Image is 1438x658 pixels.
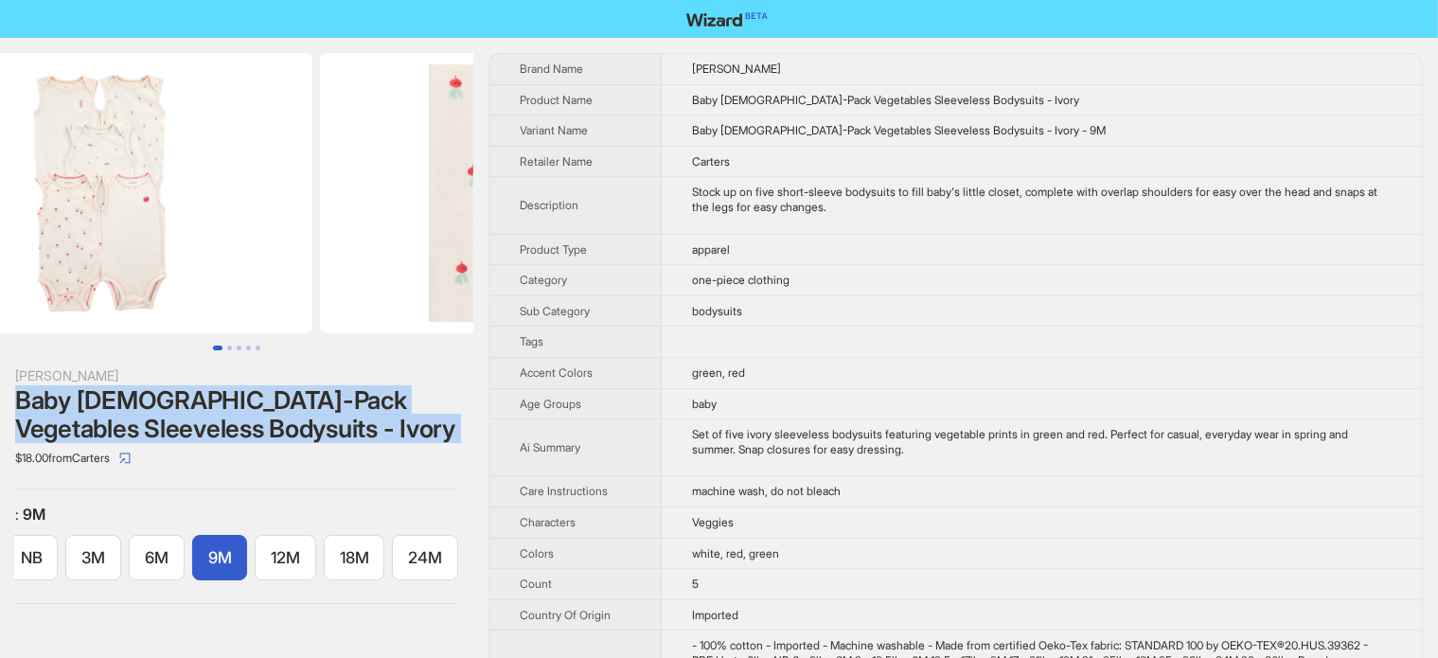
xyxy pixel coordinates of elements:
[213,346,222,350] button: Go to slide 1
[15,365,458,386] div: [PERSON_NAME]
[271,548,300,567] span: 12M
[692,185,1392,214] div: Stock up on five short-sleeve bodysuits to fill baby's little closet, complete with overlap shoul...
[21,548,43,567] span: NB
[520,334,543,348] span: Tags
[520,577,552,591] span: Count
[408,548,442,567] span: 24M
[246,346,251,350] button: Go to slide 4
[192,535,248,580] label: available
[520,608,611,622] span: Country Of Origin
[692,242,730,257] span: apparel
[23,505,45,524] span: 9M
[5,535,59,580] label: available
[520,242,587,257] span: Product Type
[520,546,554,560] span: Colors
[692,93,1079,107] span: Baby [DEMOGRAPHIC_DATA]-Pack Vegetables Sleeveless Bodysuits - Ivory
[520,397,581,411] span: Age Groups
[520,515,576,529] span: Characters
[692,123,1106,137] span: Baby [DEMOGRAPHIC_DATA]-Pack Vegetables Sleeveless Bodysuits - Ivory - 9M
[692,273,790,287] span: one-piece clothing
[145,548,169,567] span: 6M
[119,453,131,464] span: select
[340,548,369,567] span: 18M
[520,62,583,76] span: Brand Name
[692,397,717,411] span: baby
[692,365,745,380] span: green, red
[692,515,734,529] span: Veggies
[256,346,260,350] button: Go to slide 5
[520,123,588,137] span: Variant Name
[237,346,241,350] button: Go to slide 3
[520,365,593,380] span: Accent Colors
[81,548,105,567] span: 3M
[692,62,781,76] span: [PERSON_NAME]
[15,386,458,443] div: Baby [DEMOGRAPHIC_DATA]-Pack Vegetables Sleeveless Bodysuits - Ivory
[520,154,593,169] span: Retailer Name
[692,577,699,591] span: 5
[520,198,578,212] span: Description
[255,535,316,580] label: available
[324,535,385,580] label: available
[15,443,458,473] div: $18.00 from Carters
[65,535,121,580] label: available
[15,505,23,524] span: :
[392,535,458,580] label: available
[692,546,779,560] span: white, red, green
[227,346,232,350] button: Go to slide 2
[320,53,744,333] img: Baby 5-Pack Vegetables Sleeveless Bodysuits - Ivory Baby 5-Pack Vegetables Sleeveless Bodysuits -...
[520,440,580,454] span: Ai Summary
[692,427,1392,456] div: Set of five ivory sleeveless bodysuits featuring vegetable prints in green and red. Perfect for c...
[520,304,590,318] span: Sub Category
[208,548,232,567] span: 9M
[520,93,593,107] span: Product Name
[520,273,567,287] span: Category
[692,608,738,622] span: Imported
[692,484,841,498] span: machine wash, do not bleach
[692,154,730,169] span: Carters
[520,484,608,498] span: Care Instructions
[129,535,185,580] label: available
[692,304,742,318] span: bodysuits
